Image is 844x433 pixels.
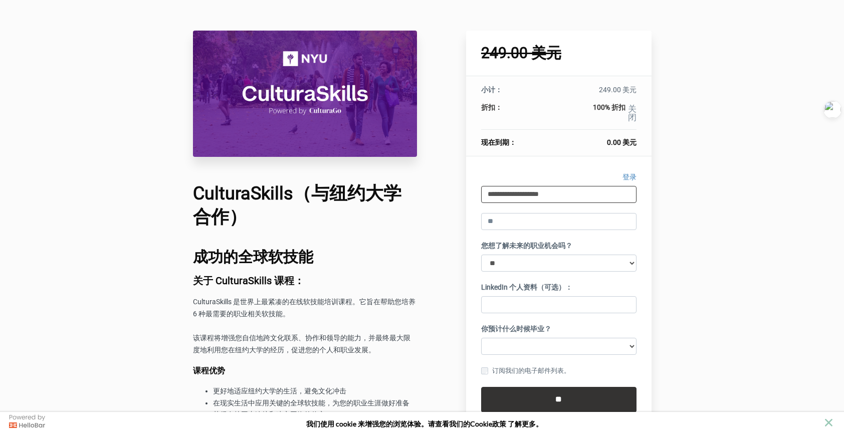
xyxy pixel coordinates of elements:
[628,103,637,112] i: 关闭
[822,416,835,429] button: 关闭
[599,86,637,94] font: 249.00 美元
[481,282,572,294] label: LinkedIn 个人资料（可选）：
[470,419,506,428] span: Cookie政策
[193,248,313,266] b: 成功的全球软技能
[193,31,417,157] img: 31710be-8b5f-527-66b4-0ce37cce11c4_CulturaSkills_NYU_Course_Header_Image.png
[508,419,536,428] strong: 了解更多
[193,334,410,354] span: 自信地跨文化联系、协作和领导的能力，并最终最大限度地利用您在纽约大学的经历，促进您的个人和职业发展。
[536,419,543,428] span: 。
[481,367,488,374] input: 订阅我们的电子邮件列表。
[213,399,409,407] span: 在现实生活中应用关键的全球软技能，为您的职业生涯做好准备
[193,334,242,342] span: 该课程将增强您
[306,419,470,428] span: 我们使用 cookie 来增强您的浏览体验。请查看我们的
[481,323,551,335] label: 你预计什么时候毕业？
[481,102,550,130] th: 折扣：
[622,171,637,186] a: 登录
[470,419,506,429] a: Cookie政策
[193,366,225,375] b: 课程优势
[593,103,625,111] span: 100% 折扣
[481,240,572,252] label: 您想了解未来的职业机会吗？
[481,130,550,148] th: 现在到期：
[481,46,637,61] h1: 249.00 美元
[193,298,415,318] span: CulturaSkills 是世界上最紧凑的在线软技能培训课程。它旨在帮助您培养 6 种最需要的职业相关软技能。
[193,182,417,229] h1: CulturaSkills（与纽约大学合作）
[492,367,570,374] font: 订阅我们的电子邮件列表。
[625,103,637,123] a: 关闭
[213,410,325,418] span: 获得在校园内连接和建立网络的信心
[607,138,637,146] span: 0.00 美元
[481,86,502,94] span: 小计：
[213,387,346,395] span: 更好地适应纽约大学的生活，避免文化冲击
[193,275,417,286] h3: 关于 CulturaSkills 课程：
